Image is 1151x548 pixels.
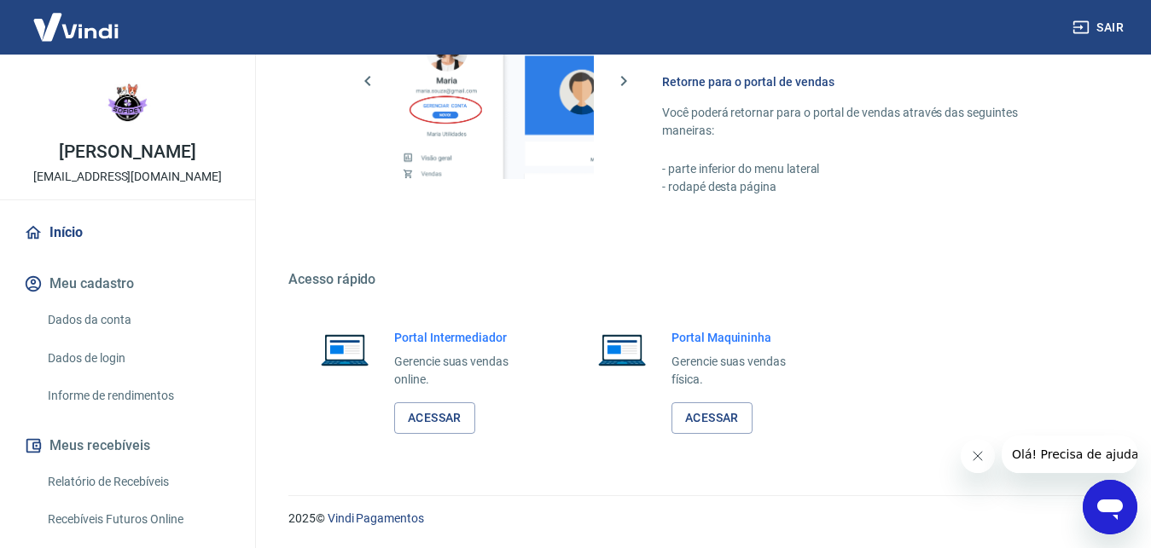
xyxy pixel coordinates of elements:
a: Dados da conta [41,303,235,337]
button: Meu cadastro [20,265,235,303]
p: Gerencie suas vendas física. [671,353,812,389]
a: Início [20,214,235,251]
h5: Acesso rápido [288,271,1110,288]
button: Sair [1069,12,1131,43]
p: [PERSON_NAME] [59,143,195,161]
iframe: Mensagem da empresa [1002,436,1137,473]
iframe: Fechar mensagem [961,439,995,473]
a: Acessar [671,402,753,434]
a: Vindi Pagamentos [328,511,424,525]
img: Imagem de um notebook aberto [586,329,658,370]
p: - rodapé desta página [662,178,1069,196]
h6: Portal Maquininha [671,329,812,346]
p: 2025 © [288,510,1110,528]
p: [EMAIL_ADDRESS][DOMAIN_NAME] [33,168,222,186]
a: Relatório de Recebíveis [41,464,235,499]
a: Informe de rendimentos [41,378,235,413]
p: Gerencie suas vendas online. [394,353,535,389]
p: Você poderá retornar para o portal de vendas através das seguintes maneiras: [662,104,1069,140]
span: Olá! Precisa de ajuda? [10,12,143,26]
a: Acessar [394,402,475,434]
a: Dados de login [41,341,235,376]
img: Vindi [20,1,131,53]
h6: Retorne para o portal de vendas [662,73,1069,90]
img: e3727277-d80f-4bdf-8ca9-f3fa038d2d1c.jpeg [94,68,162,136]
p: - parte inferior do menu lateral [662,160,1069,178]
iframe: Botão para abrir a janela de mensagens [1083,480,1137,534]
img: Imagem de um notebook aberto [309,329,381,370]
h6: Portal Intermediador [394,329,535,346]
a: Recebíveis Futuros Online [41,502,235,537]
button: Meus recebíveis [20,427,235,464]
